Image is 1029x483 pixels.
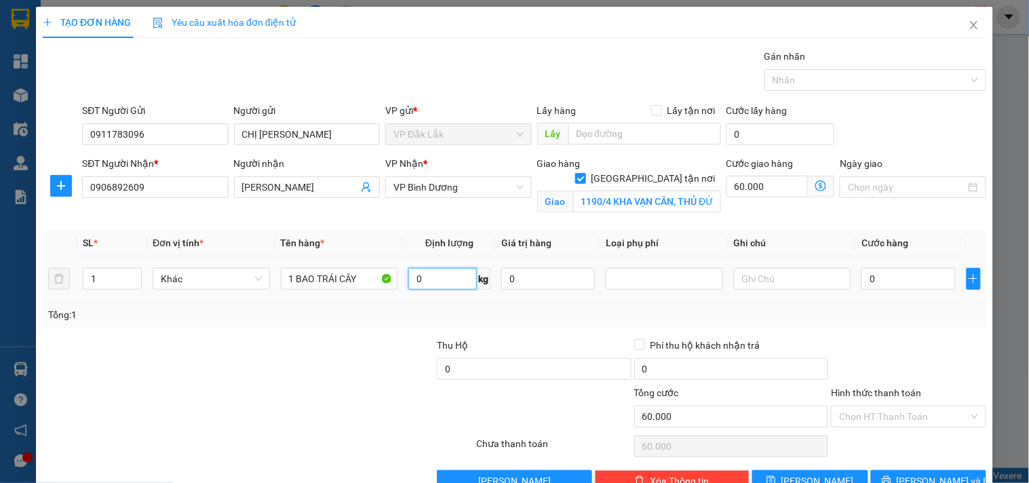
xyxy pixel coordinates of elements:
span: Lấy hàng [537,105,577,116]
div: VP gửi [385,103,531,118]
button: plus [967,268,981,290]
span: dollar-circle [815,180,826,191]
label: Cước giao hàng [726,158,794,169]
span: Lấy tận nơi [662,103,721,118]
label: Cước lấy hàng [726,105,788,116]
div: Chưa thanh toán [475,436,632,460]
input: Ngày giao [848,180,965,195]
span: Giao hàng [537,158,581,169]
div: SĐT Người Nhận [82,156,228,171]
span: plus [43,18,52,27]
input: Ghi Chú [734,268,851,290]
div: SĐT Người Gửi [82,103,228,118]
div: Tổng: 1 [48,307,398,322]
span: Tên hàng [281,237,325,248]
span: Khác [161,269,262,289]
button: Close [955,7,993,45]
button: delete [48,268,70,290]
img: icon [153,18,163,28]
span: SL [83,237,94,248]
div: Người nhận [234,156,380,171]
span: Lấy [537,123,568,144]
span: VP Nhận [385,158,423,169]
span: [GEOGRAPHIC_DATA] tận nơi [586,171,721,186]
label: Hình thức thanh toán [831,387,921,398]
div: Người gửi [234,103,380,118]
span: Cước hàng [861,237,908,248]
label: Gán nhãn [764,51,806,62]
span: Giá trị hàng [501,237,551,248]
span: user-add [361,182,372,193]
input: VD: Bàn, Ghế [281,268,398,290]
span: TẠO ĐƠN HÀNG [43,17,131,28]
span: plus [51,180,71,191]
input: Cước lấy hàng [726,123,835,145]
span: Định lượng [425,237,473,248]
span: Đơn vị tính [153,237,203,248]
th: Ghi chú [729,230,857,256]
span: Yêu cầu xuất hóa đơn điện tử [153,17,296,28]
th: Loại phụ phí [600,230,729,256]
label: Ngày giao [840,158,882,169]
input: 0 [501,268,595,290]
input: Dọc đường [568,123,721,144]
input: Giao tận nơi [573,191,721,212]
span: VP Bình Dương [393,177,523,197]
button: plus [50,175,72,197]
span: Thu Hộ [437,340,468,351]
span: close [969,20,979,31]
span: VP Đắk Lắk [393,124,523,144]
span: Giao [537,191,573,212]
span: plus [967,273,980,284]
input: Cước giao hàng [726,176,809,197]
span: Phí thu hộ khách nhận trả [645,338,766,353]
span: Tổng cước [634,387,679,398]
span: kg [477,268,490,290]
